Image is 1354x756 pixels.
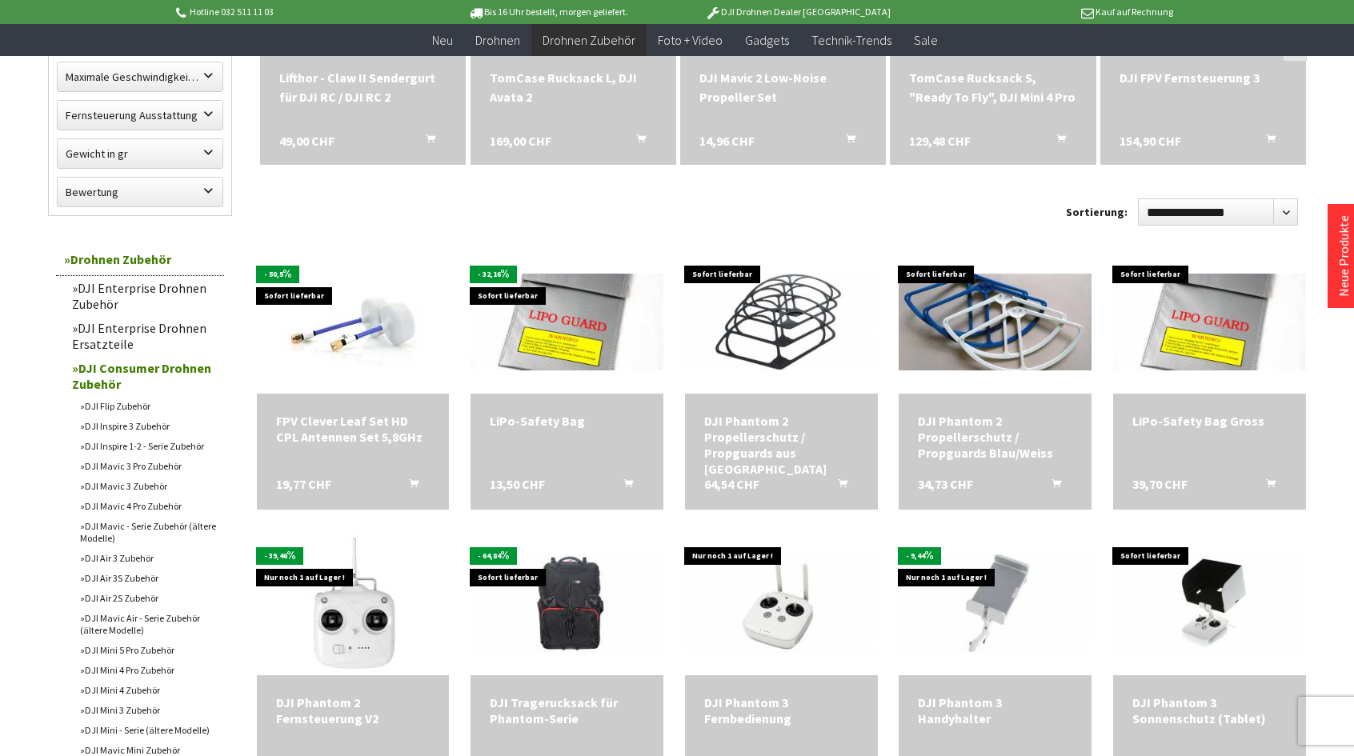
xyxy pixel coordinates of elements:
[673,2,923,22] p: DJI Drohnen Dealer [GEOGRAPHIC_DATA]
[72,516,224,548] a: DJI Mavic - Serie Zubehör (ältere Modelle)
[58,101,222,130] label: Fernsteuerung Ausstattung
[490,694,644,726] a: DJI Tragerucksack für Phantom-Serie 69,90 CHF In den Warenkorb
[914,32,938,48] span: Sale
[531,24,647,57] a: Drohnen Zubehör
[72,496,224,516] a: DJI Mavic 4 Pro Zubehör
[279,68,447,106] a: Lifthor - Claw II Sendergurt für DJI RC / DJI RC 2 49,00 CHF In den Warenkorb
[475,32,520,48] span: Drohnen
[918,413,1072,461] div: DJI Phantom 2 Propellerschutz / Propguards Blau/Weiss
[276,476,331,492] span: 19,77 CHF
[1247,476,1285,497] button: In den Warenkorb
[276,694,431,726] div: DJI Phantom 2 Fernsteuerung V2
[909,131,971,150] span: 129,48 CHF
[909,68,1076,106] div: TomCase Rucksack S, "Ready To Fly", DJI Mini 4 Pro
[72,680,224,700] a: DJI Mini 4 Zubehör
[1113,554,1306,651] img: DJI Phantom 3 Sonnenschutz (Tablet)
[64,316,224,356] a: DJI Enterprise Drohnen Ersatzteile
[704,694,859,726] a: DJI Phantom 3 Fernbedienung 636,30 CHF In den Warenkorb
[58,178,222,206] label: Bewertung
[72,416,224,436] a: DJI Inspire 3 Zubehör
[490,694,644,726] div: DJI Tragerucksack für Phantom-Serie
[827,131,865,152] button: In den Warenkorb
[1336,215,1352,297] a: Neue Produkte
[704,413,859,477] a: DJI Phantom 2 Propellerschutz / Propguards aus [GEOGRAPHIC_DATA] 64,54 CHF In den Warenkorb
[64,356,224,396] a: DJI Consumer Drohnen Zubehör
[56,243,224,276] a: Drohnen Zubehör
[423,2,672,22] p: Bis 16 Uhr bestellt, morgen geliefert.
[490,68,657,106] a: TomCase Rucksack L, DJI Avata 2 169,00 CHF In den Warenkorb
[543,32,635,48] span: Drohnen Zubehör
[699,68,867,106] a: DJI Mavic 2 Low-Noise Propeller Set 14,96 CHF In den Warenkorb
[432,32,453,48] span: Neu
[276,413,431,445] a: FPV Clever Leaf Set HD CPL Antennen Set 5,8GHz 19,77 CHF In den Warenkorb
[704,413,859,477] div: DJI Phantom 2 Propellerschutz / Propguards aus [GEOGRAPHIC_DATA]
[734,24,800,57] a: Gadgets
[276,694,431,726] a: DJI Phantom 2 Fernsteuerung V2 90,23 CHF In den Warenkorb
[1120,68,1287,87] a: DJI FPV Fernsteuerung 3 154,90 CHF In den Warenkorb
[72,588,224,608] a: DJI Air 2S Zubehör
[279,68,447,106] div: Lifthor - Claw II Sendergurt für DJI RC / DJI RC 2
[1132,476,1188,492] span: 39,70 CHF
[899,554,1092,651] img: DJI Phantom 3 Handyhalter
[281,531,425,675] img: DJI Phantom 2 Fernsteuerung V2
[899,274,1092,370] img: DJI Phantom 2 Propellerschutz / Propguards Blau/Weiss
[72,568,224,588] a: DJI Air 3S Zubehör
[704,476,759,492] span: 64,54 CHF
[490,131,551,150] span: 169,00 CHF
[1132,413,1287,429] a: LiPo-Safety Bag Gross 39,70 CHF In den Warenkorb
[604,476,643,497] button: In den Warenkorb
[173,2,423,22] p: Hotline 032 511 11 03
[923,2,1172,22] p: Kauf auf Rechnung
[909,68,1076,106] a: TomCase Rucksack S, "Ready To Fly", DJI Mini 4 Pro 129,48 CHF In den Warenkorb
[276,413,431,445] div: FPV Clever Leaf Set HD CPL Antennen Set 5,8GHz
[617,131,655,152] button: In den Warenkorb
[72,660,224,680] a: DJI Mini 4 Pro Zubehör
[819,476,857,497] button: In den Warenkorb
[279,131,334,150] span: 49,00 CHF
[72,436,224,456] a: DJI Inspire 1-2 - Serie Zubehör
[390,476,428,497] button: In den Warenkorb
[699,131,755,150] span: 14,96 CHF
[281,250,425,394] img: FPV Clever Leaf Set HD CPL Antennen Set 5,8GHz
[1066,199,1128,225] label: Sortierung:
[918,694,1072,726] div: DJI Phantom 3 Handyhalter
[918,694,1072,726] a: DJI Phantom 3 Handyhalter 32,72 CHF In den Warenkorb
[490,413,644,429] a: LiPo-Safety Bag 13,50 CHF In den Warenkorb
[685,554,878,651] img: DJI Phantom 3 Fernbedienung
[658,32,723,48] span: Foto + Video
[1037,131,1076,152] button: In den Warenkorb
[72,720,224,740] a: DJI Mini - Serie (ältere Modelle)
[58,62,222,91] label: Maximale Geschwindigkeit in km/h
[800,24,903,57] a: Technik-Trends
[1132,413,1287,429] div: LiPo-Safety Bag Gross
[647,24,734,57] a: Foto + Video
[471,554,663,651] img: DJI Tragerucksack für Phantom-Serie
[464,24,531,57] a: Drohnen
[918,413,1072,461] a: DJI Phantom 2 Propellerschutz / Propguards Blau/Weiss 34,73 CHF In den Warenkorb
[1132,694,1287,726] a: DJI Phantom 3 Sonnenschutz (Tablet) 24,74 CHF In den Warenkorb
[58,139,222,168] label: Gewicht in gr
[490,476,545,492] span: 13,50 CHF
[72,640,224,660] a: DJI Mini 5 Pro Zubehör
[745,32,789,48] span: Gadgets
[704,694,859,726] div: DJI Phantom 3 Fernbedienung
[918,476,973,492] span: 34,73 CHF
[72,396,224,416] a: DJI Flip Zubehör
[407,131,445,152] button: In den Warenkorb
[1113,274,1306,370] img: LiPo-Safety Bag Gross
[1132,694,1287,726] div: DJI Phantom 3 Sonnenschutz (Tablet)
[72,548,224,568] a: DJI Air 3 Zubehör
[811,32,891,48] span: Technik-Trends
[72,608,224,640] a: DJI Mavic Air - Serie Zubehör (ältere Modelle)
[72,476,224,496] a: DJI Mavic 3 Zubehör
[699,68,867,106] div: DJI Mavic 2 Low-Noise Propeller Set
[1120,131,1181,150] span: 154,90 CHF
[1120,68,1287,87] div: DJI FPV Fernsteuerung 3
[685,274,878,370] img: DJI Phantom 2 Propellerschutz / Propguards aus Karbon
[903,24,949,57] a: Sale
[1247,131,1285,152] button: In den Warenkorb
[72,700,224,720] a: DJI Mini 3 Zubehör
[64,276,224,316] a: DJI Enterprise Drohnen Zubehör
[1032,476,1071,497] button: In den Warenkorb
[490,413,644,429] div: LiPo-Safety Bag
